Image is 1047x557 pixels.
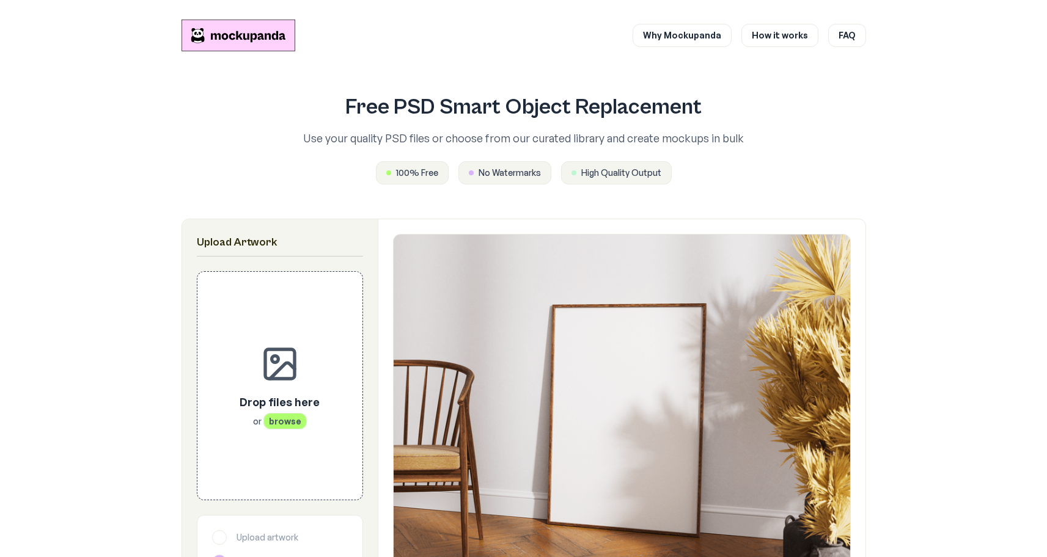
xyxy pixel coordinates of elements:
[250,129,798,147] p: Use your quality PSD files or choose from our curated library and create mockups in bulk
[240,415,320,428] p: or
[182,20,295,51] a: Mockupanda home
[828,24,866,47] a: FAQ
[741,24,818,47] a: How it works
[240,393,320,410] p: Drop files here
[263,413,307,429] span: browse
[182,20,295,51] img: Mockupanda
[396,167,438,179] span: 100% Free
[633,24,732,47] a: Why Mockupanda
[479,167,541,179] span: No Watermarks
[237,531,298,544] span: Upload artwork
[197,234,363,251] h2: Upload Artwork
[250,95,798,120] h1: Free PSD Smart Object Replacement
[581,167,661,179] span: High Quality Output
